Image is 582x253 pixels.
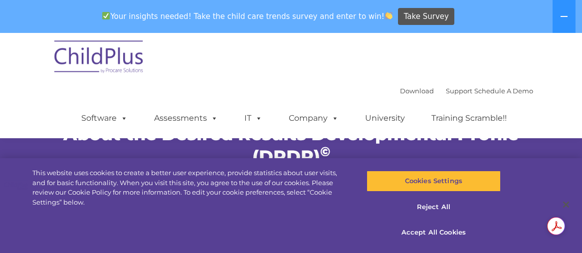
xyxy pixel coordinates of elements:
[555,194,577,216] button: Close
[367,171,500,192] button: Cookies Settings
[355,108,415,128] a: University
[400,87,533,95] font: |
[320,144,330,160] sup: ©
[279,108,349,128] a: Company
[102,12,110,19] img: ✅
[367,222,500,243] button: Accept All Cookies
[367,197,500,218] button: Reject All
[385,12,392,19] img: 👏
[400,87,434,95] a: Download
[474,87,533,95] a: Schedule A Demo
[144,108,228,128] a: Assessments
[98,6,397,26] span: Your insights needed! Take the child care trends survey and enter to win!
[421,108,517,128] a: Training Scramble!!
[234,108,272,128] a: IT
[446,87,472,95] a: Support
[398,8,454,25] a: Take Survey
[71,108,138,128] a: Software
[404,8,449,25] span: Take Survey
[49,33,149,83] img: ChildPlus by Procare Solutions
[32,168,349,207] div: This website uses cookies to create a better user experience, provide statistics about user visit...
